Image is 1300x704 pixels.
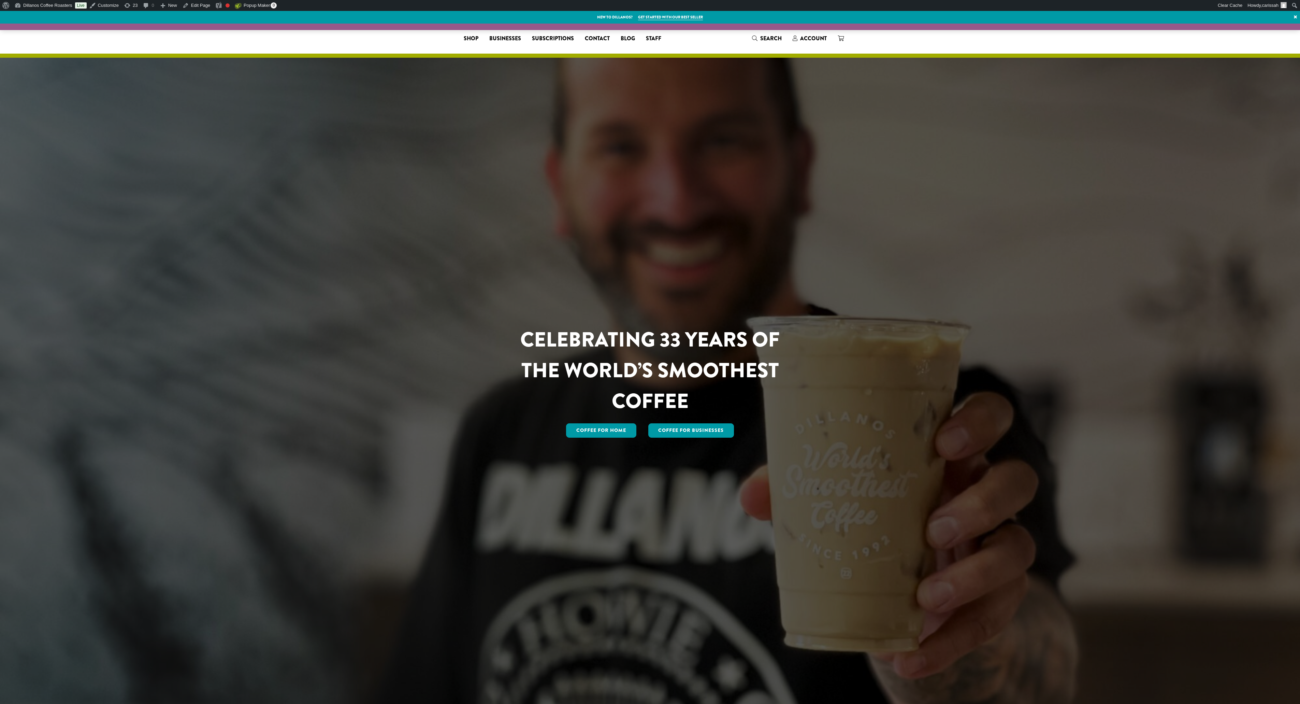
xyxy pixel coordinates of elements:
[621,34,635,43] span: Blog
[760,34,782,42] span: Search
[532,34,574,43] span: Subscriptions
[1262,3,1279,8] span: carissah
[585,34,610,43] span: Contact
[638,14,703,20] a: Get started with our best seller
[458,33,484,44] a: Shop
[226,3,230,8] div: Focus keyphrase not set
[646,34,661,43] span: Staff
[464,34,478,43] span: Shop
[271,2,277,9] span: 0
[75,2,87,9] a: Live
[1291,11,1300,23] a: ×
[489,34,521,43] span: Businesses
[500,324,800,417] h1: CELEBRATING 33 YEARS OF THE WORLD’S SMOOTHEST COFFEE
[648,423,734,438] a: Coffee For Businesses
[747,33,787,44] a: Search
[640,33,667,44] a: Staff
[566,423,636,438] a: Coffee for Home
[800,34,827,42] span: Account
